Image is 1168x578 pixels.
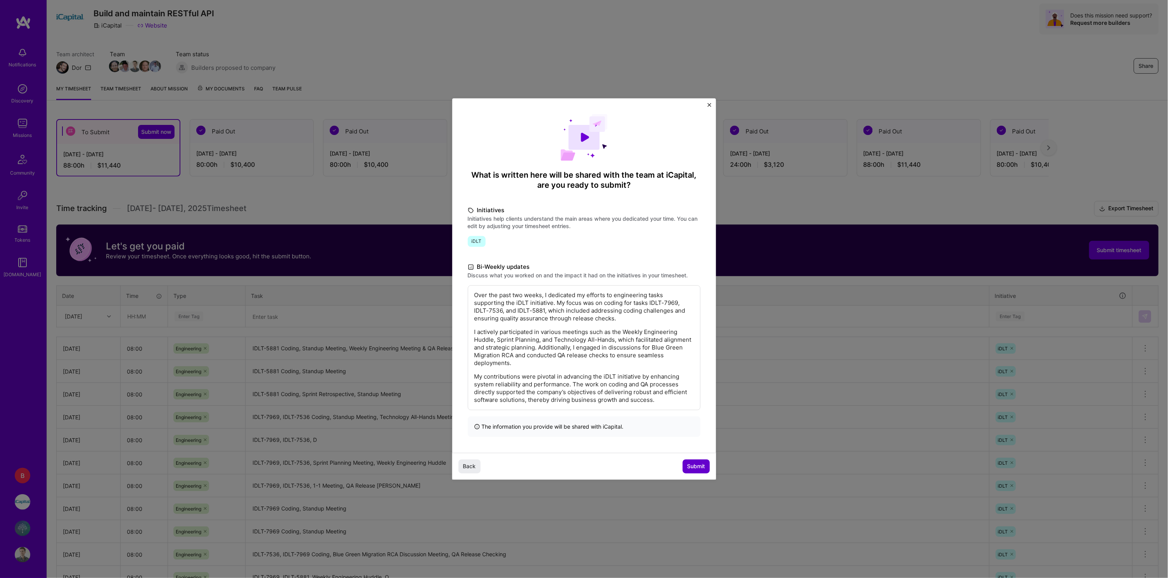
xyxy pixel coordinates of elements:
[687,462,705,470] span: Submit
[683,459,710,473] button: Submit
[474,423,480,431] i: icon InfoBlack
[459,459,481,473] button: Back
[474,373,694,404] p: My contributions were pivotal in advancing the iDLT initiative by enhancing system reliability an...
[468,206,474,215] i: icon TagBlack
[561,114,608,161] img: Demo day
[708,103,711,111] button: Close
[468,236,486,247] span: iDLT
[474,329,694,367] p: I actively participated in various meetings such as the Weekly Engineering Huddle, Sprint Plannin...
[468,215,701,230] label: Initiatives help clients understand the main areas where you dedicated your time. You can edit by...
[474,292,694,323] p: Over the past two weeks, I dedicated my efforts to engineering tasks supporting the iDLT initiati...
[468,417,701,437] div: The information you provide will be shared with iCapital .
[468,206,701,215] label: Initiatives
[463,462,476,470] span: Back
[468,170,701,190] h4: What is written here will be shared with the team at iCapital , are you ready to submit?
[468,263,474,272] i: icon DocumentBlack
[468,263,701,272] label: Bi-Weekly updates
[468,272,701,279] label: Discuss what you worked on and the impact it had on the initiatives in your timesheet.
